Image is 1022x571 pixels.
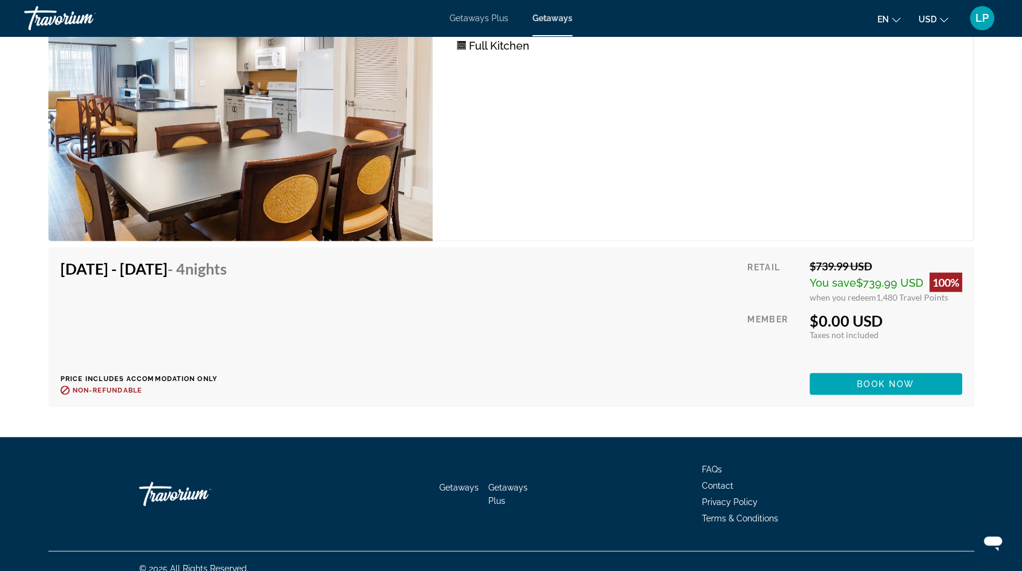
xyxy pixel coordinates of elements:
[702,497,758,507] a: Privacy Policy
[877,15,889,24] span: en
[975,12,989,24] span: LP
[469,39,529,52] span: Full Kitchen
[532,13,572,23] a: Getaways
[439,483,479,492] a: Getaways
[450,13,508,23] a: Getaways Plus
[139,476,260,512] a: Travorium
[168,259,227,278] span: - 4
[702,465,722,474] a: FAQs
[810,373,962,395] button: Book now
[856,276,923,289] span: $739.99 USD
[73,387,142,394] span: Non-refundable
[929,273,962,292] div: 100%
[919,15,937,24] span: USD
[919,10,948,28] button: Change currency
[61,375,236,383] p: Price includes accommodation only
[810,292,876,302] span: when you redeem
[966,5,998,31] button: User Menu
[877,10,900,28] button: Change language
[747,312,800,364] div: Member
[61,259,227,278] h4: [DATE] - [DATE]
[747,259,800,302] div: Retail
[702,481,733,491] a: Contact
[702,514,778,523] a: Terms & Conditions
[810,259,962,273] div: $739.99 USD
[488,483,528,506] a: Getaways Plus
[810,330,879,340] span: Taxes not included
[857,379,914,389] span: Book now
[876,292,948,302] span: 1,480 Travel Points
[810,276,856,289] span: You save
[810,312,962,330] div: $0.00 USD
[974,523,1012,561] iframe: Button to launch messaging window
[185,259,227,278] span: Nights
[24,2,145,34] a: Travorium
